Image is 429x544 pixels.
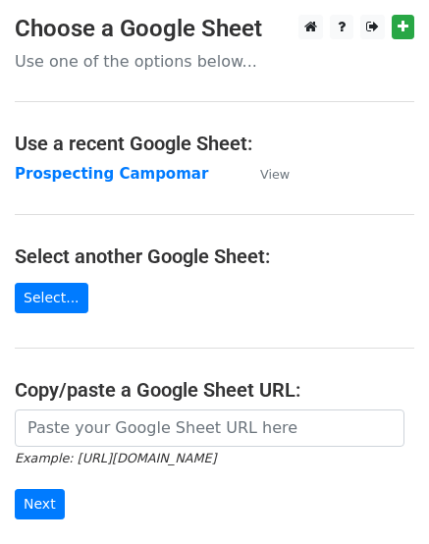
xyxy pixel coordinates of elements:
small: Example: [URL][DOMAIN_NAME] [15,451,216,465]
a: View [241,165,290,183]
p: Use one of the options below... [15,51,414,72]
h4: Copy/paste a Google Sheet URL: [15,378,414,402]
input: Paste your Google Sheet URL here [15,409,404,447]
h3: Choose a Google Sheet [15,15,414,43]
input: Next [15,489,65,519]
h4: Select another Google Sheet: [15,245,414,268]
h4: Use a recent Google Sheet: [15,132,414,155]
a: Select... [15,283,88,313]
small: View [260,167,290,182]
a: Prospecting Campomar [15,165,208,183]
